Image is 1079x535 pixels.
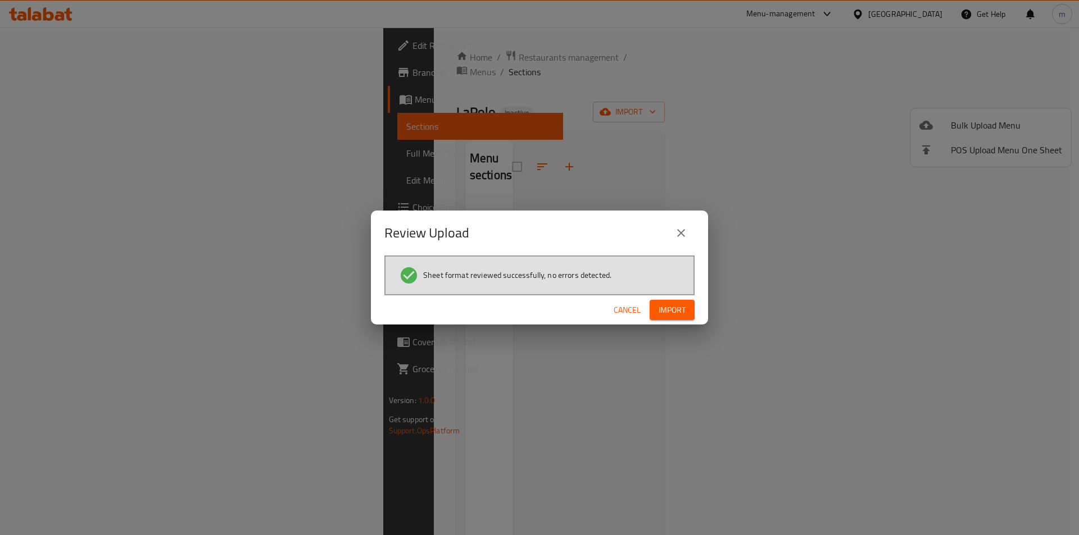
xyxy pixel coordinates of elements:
[423,269,611,281] span: Sheet format reviewed successfully, no errors detected.
[384,224,469,242] h2: Review Upload
[659,303,686,317] span: Import
[614,303,641,317] span: Cancel
[609,300,645,321] button: Cancel
[650,300,695,321] button: Import
[668,220,695,246] button: close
